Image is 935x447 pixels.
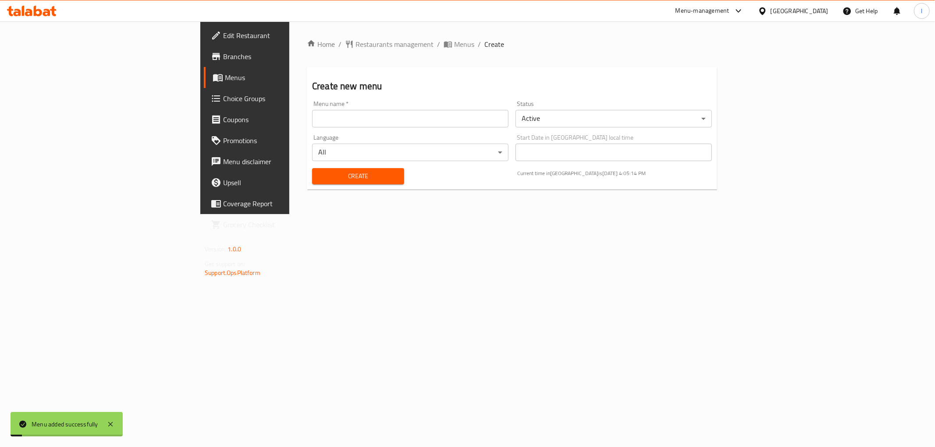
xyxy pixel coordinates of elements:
[223,30,349,41] span: Edit Restaurant
[517,169,712,177] p: Current time in [GEOGRAPHIC_DATA] is [DATE] 4:05:14 PM
[204,46,356,67] a: Branches
[675,6,729,16] div: Menu-management
[312,110,508,127] input: Please enter Menu name
[204,25,356,46] a: Edit Restaurant
[205,267,260,278] a: Support.OpsPlatform
[223,219,349,230] span: Grocery Checklist
[312,168,404,184] button: Create
[454,39,474,49] span: Menus
[312,80,712,93] h2: Create new menu
[444,39,474,49] a: Menus
[223,135,349,146] span: Promotions
[312,144,508,161] div: All
[223,51,349,62] span: Branches
[223,93,349,104] span: Choice Groups
[356,39,434,49] span: Restaurants management
[223,114,349,125] span: Coupons
[223,177,349,188] span: Upsell
[204,67,356,88] a: Menus
[205,243,226,255] span: Version:
[205,258,245,270] span: Get support on:
[307,39,717,49] nav: breadcrumb
[204,172,356,193] a: Upsell
[204,109,356,130] a: Coupons
[345,39,434,49] a: Restaurants management
[223,156,349,167] span: Menu disclaimer
[484,39,504,49] span: Create
[204,151,356,172] a: Menu disclaimer
[319,171,397,182] span: Create
[771,6,828,16] div: [GEOGRAPHIC_DATA]
[204,214,356,235] a: Grocery Checklist
[921,6,922,16] span: l
[32,419,98,429] div: Menu added successfully
[228,243,241,255] span: 1.0.0
[204,88,356,109] a: Choice Groups
[225,72,349,83] span: Menus
[515,110,712,127] div: Active
[204,130,356,151] a: Promotions
[223,198,349,209] span: Coverage Report
[478,39,481,49] li: /
[437,39,440,49] li: /
[204,193,356,214] a: Coverage Report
